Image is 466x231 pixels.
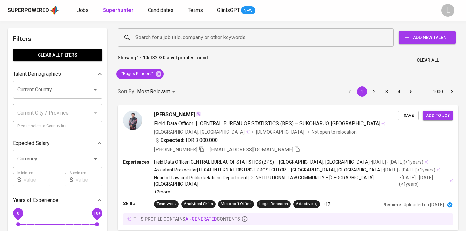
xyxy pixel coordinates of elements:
[18,51,97,59] span: Clear All filters
[13,196,58,204] p: Years of Experience
[217,6,255,15] a: GlintsGPT NEW
[118,88,134,95] p: Sort By
[196,111,201,116] img: magic_wand.svg
[414,54,441,66] button: Clear All
[13,68,102,81] div: Talent Demographics
[154,111,195,118] span: [PERSON_NAME]
[259,201,288,207] div: Legal Research
[188,7,203,13] span: Teams
[404,202,444,208] p: Uploaded on [DATE]
[418,88,429,95] div: …
[382,86,392,97] button: Go to page 3
[210,147,293,153] span: [EMAIL_ADDRESS][DOMAIN_NAME]
[137,88,170,95] p: Most Relevant
[116,71,157,77] span: "Bagus Kuncoro"
[152,55,165,60] b: 32730
[161,137,184,144] b: Expected:
[154,120,193,126] span: Field Data Officer
[157,201,176,207] div: Teamwork
[13,70,61,78] p: Talent Demographics
[136,55,148,60] b: 1 - 10
[431,86,445,97] button: Go to page 1000
[188,6,204,15] a: Teams
[23,173,50,186] input: Value
[406,86,416,97] button: Go to page 5
[77,7,89,13] span: Jobs
[123,200,154,207] p: Skills
[370,159,423,165] p: • [DATE] - [DATE] ( <1 years )
[382,167,435,173] p: • [DATE] - [DATE] ( <1 years )
[148,7,173,13] span: Candidates
[50,5,59,15] img: app logo
[134,216,240,222] p: this profile contains contents
[13,139,50,147] p: Expected Salary
[417,56,439,64] span: Clear All
[399,174,449,187] p: • [DATE] - [DATE] ( <1 years )
[17,211,19,215] span: 0
[441,4,454,17] div: L
[200,120,380,126] span: CENTRAL BUREAU OF STATISTICS (BPS) – SUKOHARJO, [GEOGRAPHIC_DATA]
[118,54,208,66] p: Showing of talent profiles found
[312,129,357,135] p: Not open to relocation
[154,167,382,173] p: Assistant Prosecutor | LEGAL INTERN AT DISTRICT PROSECUTOR – [GEOGRAPHIC_DATA], [GEOGRAPHIC_DATA]
[296,201,317,207] div: Adaptive
[217,7,240,13] span: GlintsGPT
[256,129,305,135] span: [DEMOGRAPHIC_DATA]
[123,111,142,130] img: c237183eaa7116c76d5eefa9b2425443.jpg
[116,69,164,79] div: "Bagus Kuncoro"
[8,5,59,15] a: Superpoweredapp logo
[383,202,401,208] p: Resume
[398,111,419,121] button: Save
[423,111,453,121] button: Add to job
[154,159,370,165] p: Field Data Officer | CENTRAL BUREAU OF STATISTICS (BPS) – [GEOGRAPHIC_DATA], [GEOGRAPHIC_DATA]
[323,201,330,207] p: +17
[13,49,102,61] button: Clear All filters
[447,86,457,97] button: Go to next page
[13,137,102,150] div: Expected Salary
[13,34,102,44] h6: Filters
[369,86,380,97] button: Go to page 2
[137,86,178,98] div: Most Relevant
[344,86,458,97] nav: pagination navigation
[185,216,217,222] span: AI-generated
[154,189,453,195] p: +2 more ...
[154,147,197,153] span: [PHONE_NUMBER]
[148,6,175,15] a: Candidates
[103,6,135,15] a: Superhunter
[94,211,100,215] span: 10+
[184,201,213,207] div: Analytical Skills
[154,137,218,144] div: IDR 3.000.000
[17,123,98,129] p: Please select a Country first
[154,129,250,135] div: [GEOGRAPHIC_DATA], [GEOGRAPHIC_DATA]
[77,6,90,15] a: Jobs
[357,86,367,97] button: page 1
[404,34,450,42] span: Add New Talent
[91,85,100,94] button: Open
[75,173,102,186] input: Value
[8,7,49,14] div: Superpowered
[103,7,134,13] b: Superhunter
[399,31,456,44] button: Add New Talent
[123,159,154,165] p: Experiences
[118,105,458,230] a: [PERSON_NAME]Field Data Officer|CENTRAL BUREAU OF STATISTICS (BPS) – SUKOHARJO, [GEOGRAPHIC_DATA]...
[221,201,251,207] div: Microsoft Office
[154,174,399,187] p: Head of Law and Public Relations Department | CONSTITUTIONAL LAW COMMUNITY – [GEOGRAPHIC_DATA], [...
[426,112,450,119] span: Add to job
[91,154,100,163] button: Open
[196,120,197,127] span: |
[394,86,404,97] button: Go to page 4
[401,112,416,119] span: Save
[13,194,102,207] div: Years of Experience
[241,7,255,14] span: NEW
